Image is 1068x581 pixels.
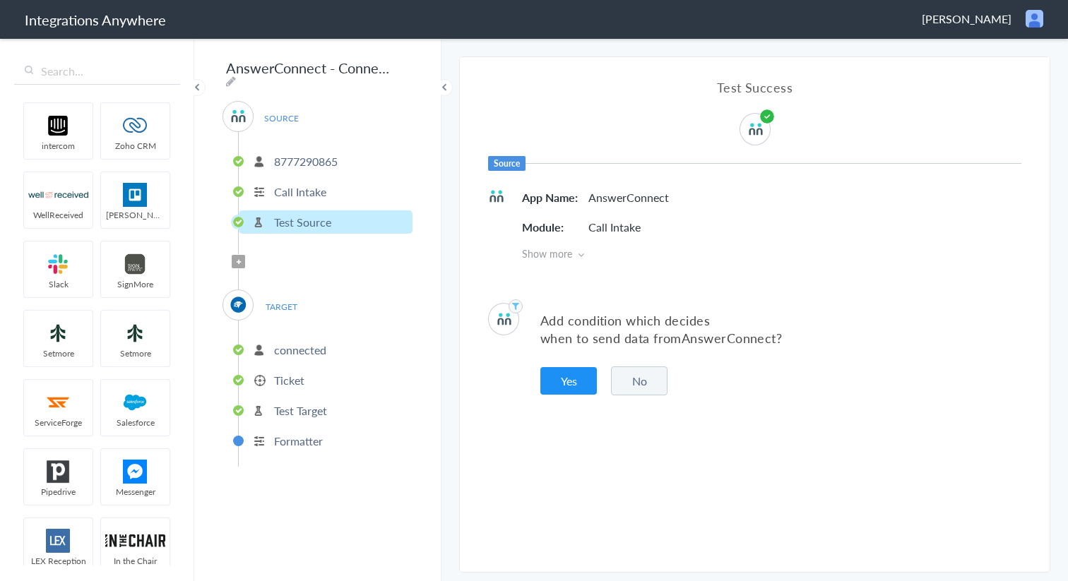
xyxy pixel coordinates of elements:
img: intercom-logo.svg [28,114,88,138]
span: LEX Reception [24,555,93,567]
span: Messenger [101,486,170,498]
span: Show more [522,246,1021,260]
span: SignMore [101,278,170,290]
span: Salesforce [101,417,170,429]
img: trello.png [105,183,165,207]
h6: Source [488,156,526,171]
span: WellReceived [24,209,93,221]
img: slack-logo.svg [28,252,88,276]
span: AnswerConnect [682,329,776,347]
span: [PERSON_NAME] [922,11,1011,27]
p: Test Source [274,214,331,230]
span: Zoho CRM [101,140,170,152]
span: Setmore [101,347,170,359]
img: signmore-logo.png [105,252,165,276]
h4: Test Success [488,78,1021,96]
span: TARGET [254,297,308,316]
img: user.png [1026,10,1043,28]
img: answerconnect-logo.svg [488,188,505,205]
img: FBM.png [105,460,165,484]
img: zoho-logo.svg [105,114,165,138]
img: setmoreNew.jpg [28,321,88,345]
h5: Module [522,219,586,235]
input: Search... [14,58,180,85]
p: Ticket [274,372,304,388]
img: connectwise.png [230,296,247,313]
span: SOURCE [254,109,308,128]
span: ServiceForge [24,417,93,429]
p: Formatter [274,433,323,449]
span: intercom [24,140,93,152]
p: Call Intake [274,184,326,200]
p: connected [274,342,326,358]
img: salesforce-logo.svg [105,390,165,414]
img: answerconnect-logo.svg [496,311,513,328]
p: Call Intake [588,219,641,235]
span: Setmore [24,347,93,359]
img: answerconnect-logo.svg [230,107,247,125]
button: Yes [540,367,597,395]
span: In the Chair [101,555,170,567]
p: Test Target [274,402,327,419]
span: Pipedrive [24,486,93,498]
img: answerconnect-logo.svg [747,121,764,138]
p: AnswerConnect [588,189,669,205]
img: pipedrive.png [28,460,88,484]
h5: App Name [522,189,586,205]
button: No [611,366,667,395]
img: wr-logo.svg [28,183,88,207]
span: Slack [24,278,93,290]
img: lex-app-logo.svg [28,529,88,553]
h1: Integrations Anywhere [25,10,166,30]
p: 8777290865 [274,153,338,169]
img: inch-logo.svg [105,529,165,553]
p: Add condition which decides when to send data from ? [540,311,1021,347]
span: [PERSON_NAME] [101,209,170,221]
img: serviceforge-icon.png [28,390,88,414]
img: setmoreNew.jpg [105,321,165,345]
